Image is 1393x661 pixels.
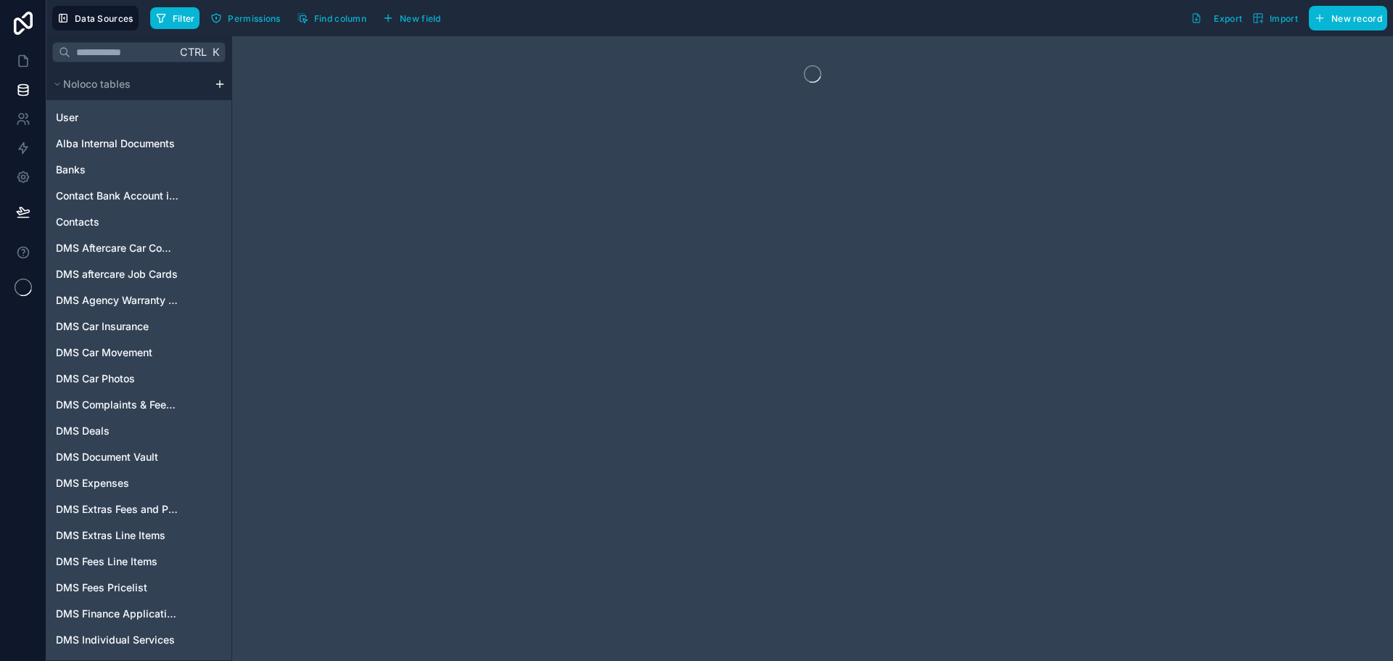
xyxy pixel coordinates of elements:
span: Find column [314,13,366,24]
span: Export [1214,13,1242,24]
span: K [210,47,221,57]
a: Permissions [205,7,291,29]
button: Import [1247,6,1303,30]
span: New field [400,13,441,24]
span: Permissions [228,13,280,24]
span: Ctrl [178,43,208,61]
a: New record [1303,6,1387,30]
button: Export [1186,6,1247,30]
button: Find column [292,7,371,29]
span: Import [1270,13,1298,24]
button: New field [377,7,446,29]
span: Filter [173,13,195,24]
span: Data Sources [75,13,133,24]
button: New record [1309,6,1387,30]
button: Data Sources [52,6,139,30]
button: Permissions [205,7,285,29]
span: New record [1331,13,1382,24]
button: Filter [150,7,200,29]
